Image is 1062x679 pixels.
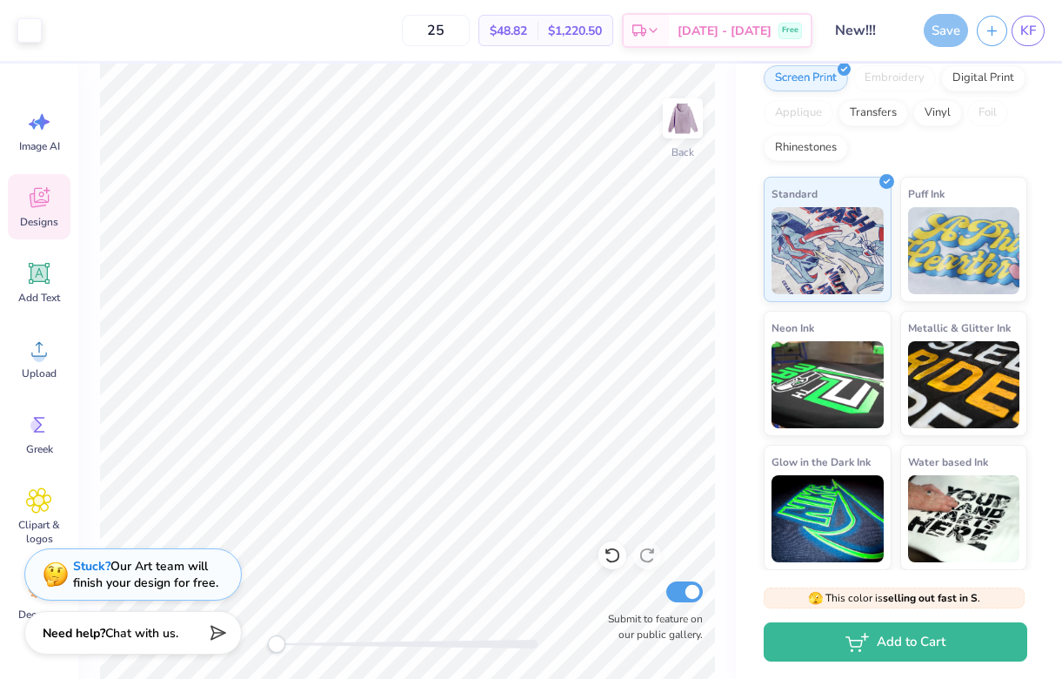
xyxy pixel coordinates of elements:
[18,608,60,622] span: Decorate
[908,453,988,471] span: Water based Ink
[18,291,60,305] span: Add Text
[771,207,884,294] img: Standard
[782,24,798,37] span: Free
[671,145,694,160] div: Back
[490,22,527,40] span: $48.82
[678,22,771,40] span: [DATE] - [DATE]
[908,185,945,203] span: Puff Ink
[402,15,470,46] input: – –
[908,319,1011,337] span: Metallic & Glitter Ink
[941,65,1025,91] div: Digital Print
[105,625,178,642] span: Chat with us.
[548,22,602,40] span: $1,220.50
[20,215,58,229] span: Designs
[808,590,823,607] span: 🫣
[73,558,218,591] div: Our Art team will finish your design for free.
[43,625,105,642] strong: Need help?
[967,100,1008,126] div: Foil
[268,635,285,653] div: Accessibility label
[853,65,936,91] div: Embroidery
[913,100,962,126] div: Vinyl
[73,558,110,575] strong: Stuck?
[26,442,53,456] span: Greek
[665,101,700,136] img: Back
[771,341,884,428] img: Neon Ink
[808,590,980,606] span: This color is .
[1012,16,1045,46] a: KF
[22,366,57,380] span: Upload
[598,611,703,642] label: Submit to feature on our public gallery.
[838,100,908,126] div: Transfers
[764,622,1027,662] button: Add to Cart
[10,518,68,546] span: Clipart & logos
[771,185,818,203] span: Standard
[764,100,833,126] div: Applique
[908,475,1020,562] img: Water based Ink
[883,591,978,605] strong: selling out fast in S
[764,135,848,161] div: Rhinestones
[908,207,1020,294] img: Puff Ink
[821,13,906,48] input: Untitled Design
[908,341,1020,428] img: Metallic & Glitter Ink
[771,453,871,471] span: Glow in the Dark Ink
[771,319,814,337] span: Neon Ink
[1020,21,1036,41] span: KF
[19,139,60,153] span: Image AI
[764,65,848,91] div: Screen Print
[771,475,884,562] img: Glow in the Dark Ink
